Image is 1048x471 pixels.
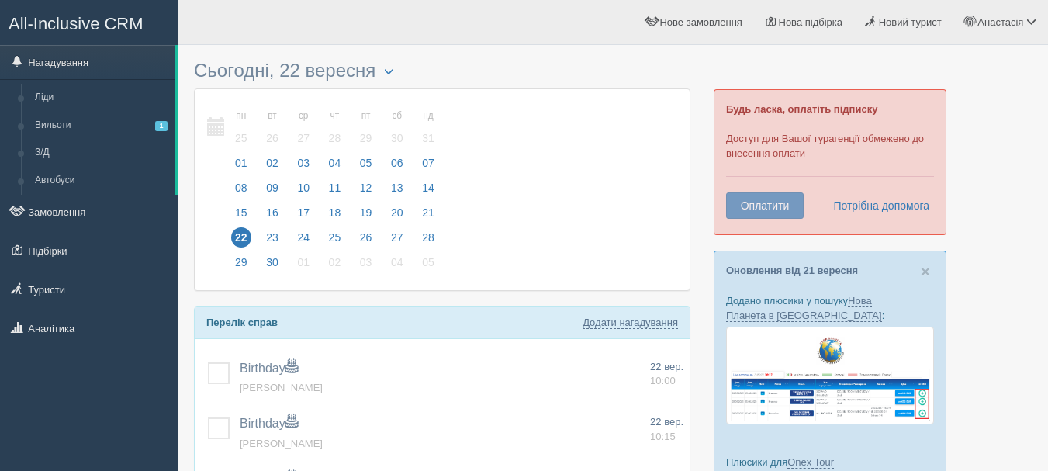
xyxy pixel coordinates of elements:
span: 20 [387,203,407,223]
span: 10:00 [650,375,676,386]
span: 27 [387,227,407,248]
a: 03 [351,254,381,279]
span: 22 вер. [650,416,683,428]
a: пн 25 [227,101,256,154]
a: 22 вер. 10:15 [650,415,683,444]
small: пт [356,109,376,123]
a: 02 [258,154,287,179]
span: 05 [356,153,376,173]
span: 31 [418,128,438,148]
a: 13 [382,179,412,204]
small: сб [387,109,407,123]
span: 1 [155,121,168,131]
span: 30 [262,252,282,272]
a: 05 [413,254,439,279]
span: 22 вер. [650,361,683,372]
a: 01 [227,154,256,179]
a: 27 [382,229,412,254]
a: Нова Планета в [GEOGRAPHIC_DATA] [726,295,882,322]
span: Нове замовлення [659,16,742,28]
span: × [921,262,930,280]
a: [PERSON_NAME] [240,382,323,393]
a: 07 [413,154,439,179]
a: ср 27 [289,101,318,154]
a: 01 [289,254,318,279]
span: 14 [418,178,438,198]
span: Анастасія [977,16,1023,28]
span: 19 [356,203,376,223]
span: 11 [325,178,345,198]
span: All-Inclusive CRM [9,14,144,33]
a: 20 [382,204,412,229]
span: 04 [325,153,345,173]
span: 07 [418,153,438,173]
a: Оновлення від 21 вересня [726,265,858,276]
a: Вильоти1 [28,112,175,140]
a: 16 [258,204,287,229]
span: Новий турист [879,16,942,28]
a: чт 28 [320,101,350,154]
a: 04 [382,254,412,279]
button: Оплатити [726,192,804,219]
a: 22 [227,229,256,254]
a: вт 26 [258,101,287,154]
span: 02 [262,153,282,173]
a: 05 [351,154,381,179]
a: 24 [289,229,318,254]
span: 15 [231,203,251,223]
a: 28 [413,229,439,254]
b: Перелік справ [206,317,278,328]
a: 14 [413,179,439,204]
a: Birthday [240,362,298,375]
span: 25 [325,227,345,248]
a: 09 [258,179,287,204]
span: 02 [325,252,345,272]
small: ср [293,109,313,123]
a: 18 [320,204,350,229]
a: 06 [382,154,412,179]
span: 18 [325,203,345,223]
a: 21 [413,204,439,229]
span: 24 [293,227,313,248]
span: 10 [293,178,313,198]
a: 23 [258,229,287,254]
a: 02 [320,254,350,279]
a: нд 31 [413,101,439,154]
span: 25 [231,128,251,148]
a: 30 [258,254,287,279]
span: 04 [387,252,407,272]
a: 10 [289,179,318,204]
span: 10:15 [650,431,676,442]
a: Автобуси [28,167,175,195]
a: 26 [351,229,381,254]
div: Доступ для Вашої турагенції обмежено до внесення оплати [714,89,946,235]
a: All-Inclusive CRM [1,1,178,43]
a: 08 [227,179,256,204]
a: 12 [351,179,381,204]
span: 09 [262,178,282,198]
span: 26 [356,227,376,248]
span: 13 [387,178,407,198]
span: 08 [231,178,251,198]
a: Birthday [240,417,298,430]
p: Додано плюсики у пошуку : [726,293,934,323]
span: 01 [293,252,313,272]
span: 05 [418,252,438,272]
span: [PERSON_NAME] [240,438,323,449]
a: 29 [227,254,256,279]
span: 30 [387,128,407,148]
button: Close [921,263,930,279]
img: new-planet-%D0%BF%D1%96%D0%B4%D0%B1%D1%96%D1%80%D0%BA%D0%B0-%D1%81%D1%80%D0%BC-%D0%B4%D0%BB%D1%8F... [726,327,934,424]
span: 21 [418,203,438,223]
a: 25 [320,229,350,254]
small: чт [325,109,345,123]
a: 22 вер. 10:00 [650,360,683,389]
span: 28 [325,128,345,148]
a: З/Д [28,139,175,167]
a: 19 [351,204,381,229]
small: пн [231,109,251,123]
a: Потрібна допомога [823,192,930,219]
